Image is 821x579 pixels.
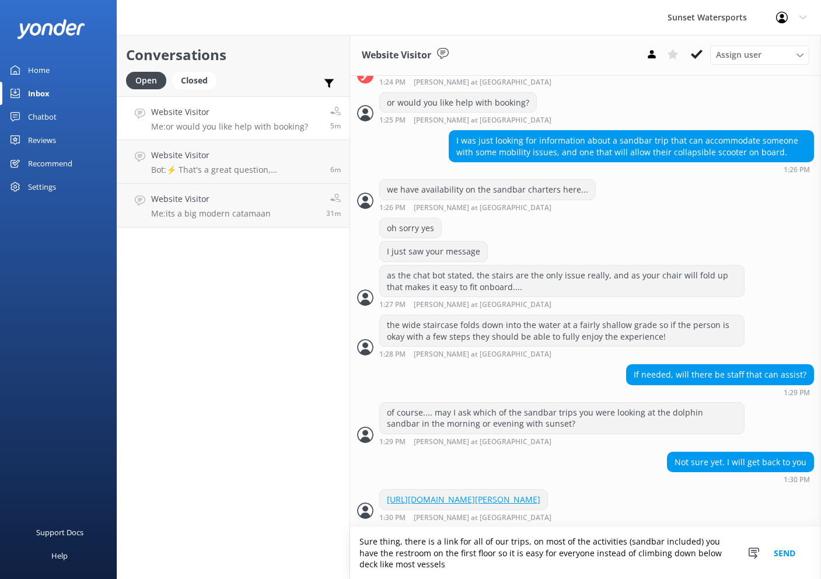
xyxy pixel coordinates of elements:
strong: 1:29 PM [379,438,406,446]
h2: Conversations [126,44,341,66]
strong: 1:24 PM [379,79,406,86]
div: 12:26pm 16-Aug-2025 (UTC -05:00) America/Cancun [449,165,814,173]
strong: 1:30 PM [784,476,810,483]
span: 11:59am 16-Aug-2025 (UTC -05:00) America/Cancun [326,208,341,218]
span: 12:25pm 16-Aug-2025 (UTC -05:00) America/Cancun [330,165,341,175]
p: Me: or would you like help with booking? [151,121,308,132]
h4: Website Visitor [151,106,308,118]
textarea: Sure thing, there is a link for all of our trips, on most of the activities (sandbar included) yo... [350,527,821,579]
span: [PERSON_NAME] at [GEOGRAPHIC_DATA] [414,204,551,212]
a: Open [126,74,172,86]
a: Closed [172,74,222,86]
div: Closed [172,72,216,89]
strong: 1:25 PM [379,117,406,124]
span: [PERSON_NAME] at [GEOGRAPHIC_DATA] [414,514,551,522]
div: Recommend [28,152,72,175]
strong: 1:26 PM [784,166,810,173]
div: we have availability on the sandbar charters here... [380,180,595,200]
p: Me: its a big modern catamaan [151,208,271,219]
div: 12:26pm 16-Aug-2025 (UTC -05:00) America/Cancun [379,203,596,212]
strong: 1:28 PM [379,351,406,358]
div: If needed, will there be staff that can assist? [627,365,813,385]
div: Reviews [28,128,56,152]
span: [PERSON_NAME] at [GEOGRAPHIC_DATA] [414,301,551,309]
span: [PERSON_NAME] at [GEOGRAPHIC_DATA] [414,79,551,86]
a: [URL][DOMAIN_NAME][PERSON_NAME] [387,494,540,505]
strong: 1:26 PM [379,204,406,212]
a: Website VisitorMe:or would you like help with booking?5m [117,96,350,140]
a: Website VisitorBot:⚡ That's a great question, unfortunately I do not know the answer. I'm going t... [117,140,350,184]
div: Assign User [710,46,809,64]
strong: 1:27 PM [379,301,406,309]
div: Home [28,58,50,82]
span: [PERSON_NAME] at [GEOGRAPHIC_DATA] [414,351,551,358]
div: Help [51,544,68,567]
a: Website VisitorMe:its a big modern catamaan31m [117,184,350,228]
div: 12:24pm 16-Aug-2025 (UTC -05:00) America/Cancun [379,78,589,86]
div: Inbox [28,82,50,105]
div: Settings [28,175,56,198]
button: Send [763,527,806,579]
div: I was just looking for information about a sandbar trip that can accommodate someone with some mo... [449,131,813,162]
div: of course.... may I ask which of the sandbar trips you were looking at the dolphin sandbar in the... [380,403,744,434]
div: I just saw your message [380,242,487,261]
div: Support Docs [36,521,83,544]
div: oh sorry yes [380,218,441,238]
div: Chatbot [28,105,57,128]
div: the wide staircase folds down into the water at a fairly shallow grade so if the person is okay w... [380,315,744,346]
div: 12:30pm 16-Aug-2025 (UTC -05:00) America/Cancun [379,513,589,522]
div: 12:29pm 16-Aug-2025 (UTC -05:00) America/Cancun [626,388,814,396]
div: 12:29pm 16-Aug-2025 (UTC -05:00) America/Cancun [379,437,745,446]
div: as the chat bot stated, the stairs are the only issue really, and as your chair will fold up that... [380,266,744,297]
span: Assign user [716,48,761,61]
img: yonder-white-logo.png [18,19,85,39]
div: 12:25pm 16-Aug-2025 (UTC -05:00) America/Cancun [379,116,589,124]
span: [PERSON_NAME] at [GEOGRAPHIC_DATA] [414,117,551,124]
h4: Website Visitor [151,193,271,205]
div: Open [126,72,166,89]
h3: Website Visitor [362,48,431,63]
div: or would you like help with booking? [380,93,536,113]
strong: 1:30 PM [379,514,406,522]
div: 12:30pm 16-Aug-2025 (UTC -05:00) America/Cancun [667,475,814,483]
h4: Website Visitor [151,149,322,162]
div: Not sure yet. I will get back to you [668,452,813,472]
div: 12:28pm 16-Aug-2025 (UTC -05:00) America/Cancun [379,350,745,358]
p: Bot: ⚡ That's a great question, unfortunately I do not know the answer. I'm going to reach out to... [151,165,322,175]
span: 12:25pm 16-Aug-2025 (UTC -05:00) America/Cancun [330,121,341,131]
div: 12:27pm 16-Aug-2025 (UTC -05:00) America/Cancun [379,300,745,309]
span: [PERSON_NAME] at [GEOGRAPHIC_DATA] [414,438,551,446]
strong: 1:29 PM [784,389,810,396]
